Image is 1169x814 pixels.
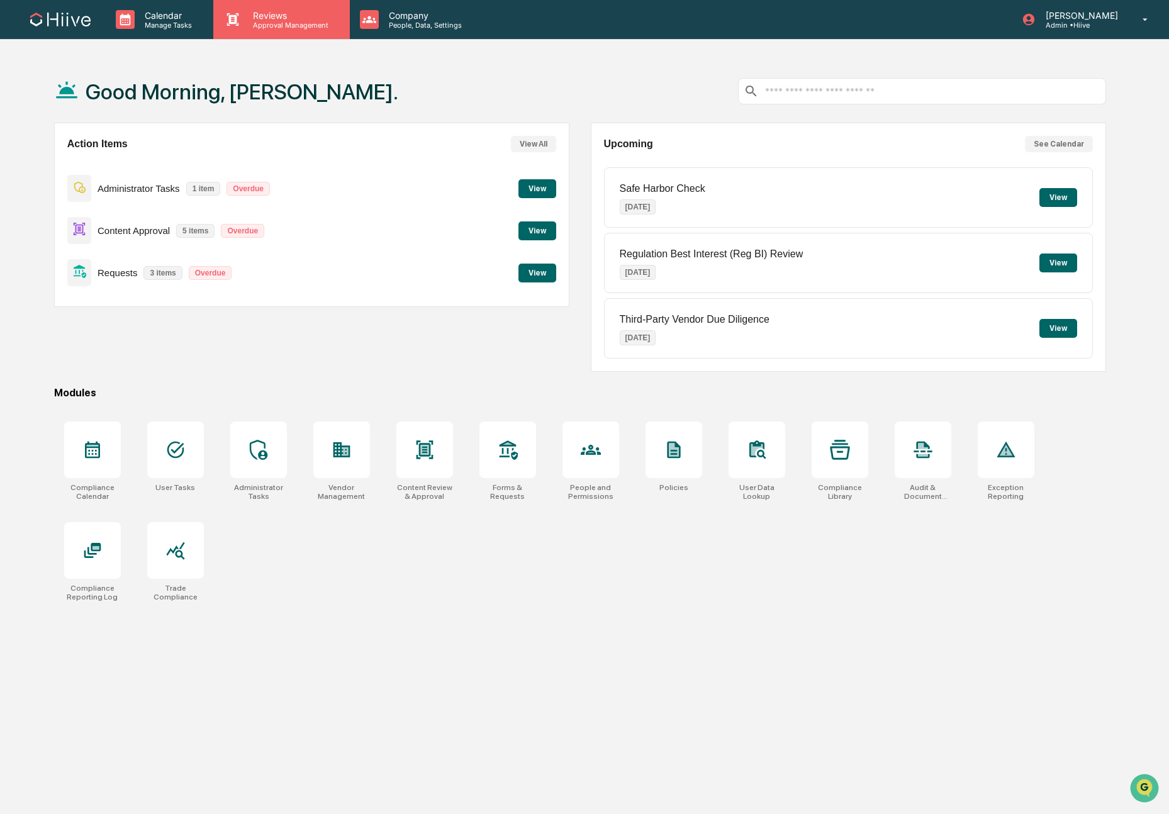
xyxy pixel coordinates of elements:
[25,182,79,195] span: Data Lookup
[8,177,84,200] a: 🔎Data Lookup
[518,221,556,240] button: View
[1036,10,1124,21] p: [PERSON_NAME]
[64,584,121,601] div: Compliance Reporting Log
[98,267,137,278] p: Requests
[221,224,264,238] p: Overdue
[1025,136,1093,152] button: See Calendar
[189,266,232,280] p: Overdue
[562,483,619,501] div: People and Permissions
[135,10,198,21] p: Calendar
[67,138,128,150] h2: Action Items
[978,483,1034,501] div: Exception Reporting
[1039,319,1077,338] button: View
[135,21,198,30] p: Manage Tasks
[98,183,180,194] p: Administrator Tasks
[98,225,170,236] p: Content Approval
[620,265,656,280] p: [DATE]
[243,10,335,21] p: Reviews
[895,483,951,501] div: Audit & Document Logs
[125,213,152,223] span: Pylon
[13,160,23,170] div: 🖐️
[396,483,453,501] div: Content Review & Approval
[8,153,86,176] a: 🖐️Preclearance
[86,79,398,104] h1: Good Morning, [PERSON_NAME].
[13,184,23,194] div: 🔎
[620,314,769,325] p: Third-Party Vendor Due Diligence
[518,182,556,194] a: View
[379,10,468,21] p: Company
[64,483,121,501] div: Compliance Calendar
[227,182,270,196] p: Overdue
[86,153,161,176] a: 🗄️Attestations
[659,483,688,492] div: Policies
[230,483,287,501] div: Administrator Tasks
[511,136,556,152] button: View All
[33,57,208,70] input: Clear
[243,21,335,30] p: Approval Management
[479,483,536,501] div: Forms & Requests
[176,224,215,238] p: 5 items
[25,159,81,171] span: Preclearance
[604,138,653,150] h2: Upcoming
[518,224,556,236] a: View
[43,96,206,109] div: Start new chat
[518,266,556,278] a: View
[1039,188,1077,207] button: View
[147,584,204,601] div: Trade Compliance
[620,183,705,194] p: Safe Harbor Check
[620,248,803,260] p: Regulation Best Interest (Reg BI) Review
[518,179,556,198] button: View
[214,100,229,115] button: Start new chat
[91,160,101,170] div: 🗄️
[30,13,91,26] img: logo
[186,182,221,196] p: 1 item
[313,483,370,501] div: Vendor Management
[379,21,468,30] p: People, Data, Settings
[143,266,182,280] p: 3 items
[812,483,868,501] div: Compliance Library
[13,26,229,47] p: How can we help?
[1039,254,1077,272] button: View
[13,96,35,119] img: 1746055101610-c473b297-6a78-478c-a979-82029cc54cd1
[104,159,156,171] span: Attestations
[89,213,152,223] a: Powered byPylon
[43,109,159,119] div: We're available if you need us!
[518,264,556,282] button: View
[1036,21,1124,30] p: Admin • Hiive
[620,330,656,345] p: [DATE]
[54,387,1106,399] div: Modules
[620,199,656,215] p: [DATE]
[729,483,785,501] div: User Data Lookup
[1129,772,1163,806] iframe: Open customer support
[155,483,195,492] div: User Tasks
